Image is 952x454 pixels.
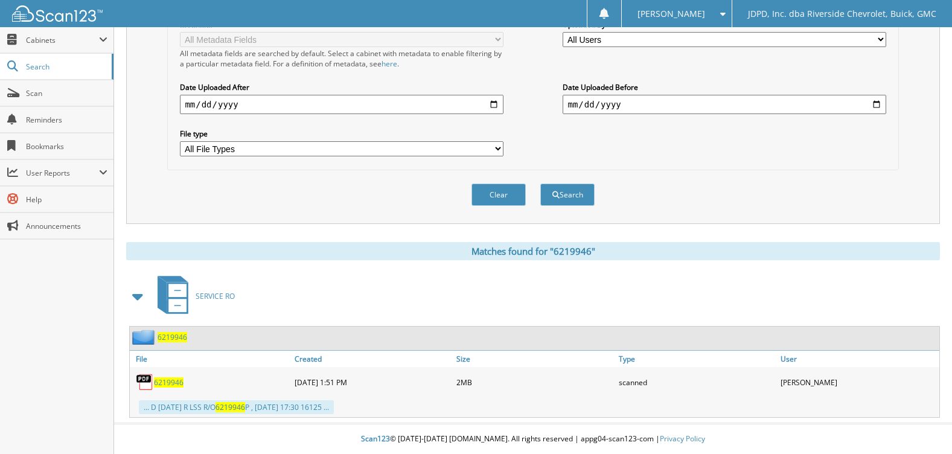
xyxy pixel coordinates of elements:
div: 2MB [453,370,615,394]
a: Type [616,351,778,367]
span: Scan123 [361,433,390,444]
button: Clear [471,184,526,206]
iframe: Chat Widget [892,396,952,454]
div: [PERSON_NAME] [778,370,939,394]
span: JDPD, Inc. dba Riverside Chevrolet, Buick, GMC [748,10,936,18]
label: File type [180,129,503,139]
span: 6219946 [216,402,245,412]
div: scanned [616,370,778,394]
span: Reminders [26,115,107,125]
div: ... D [DATE] R LSS R/O P , [DATE] 17:30 16125 ... [139,400,334,414]
a: Privacy Policy [660,433,705,444]
a: here [382,59,397,69]
span: Announcements [26,221,107,231]
span: Cabinets [26,35,99,45]
a: Created [292,351,453,367]
a: SERVICE RO [150,272,235,320]
div: All metadata fields are searched by default. Select a cabinet with metadata to enable filtering b... [180,48,503,69]
img: PDF.png [136,373,154,391]
input: start [180,95,503,114]
span: User Reports [26,168,99,178]
span: SERVICE RO [196,291,235,301]
div: Matches found for "6219946" [126,242,940,260]
label: Date Uploaded Before [563,82,886,92]
span: Bookmarks [26,141,107,152]
input: end [563,95,886,114]
a: User [778,351,939,367]
span: Search [26,62,106,72]
a: Size [453,351,615,367]
label: Date Uploaded After [180,82,503,92]
div: © [DATE]-[DATE] [DOMAIN_NAME]. All rights reserved | appg04-scan123-com | [114,424,952,454]
a: 6219946 [154,377,184,388]
button: Search [540,184,595,206]
span: Help [26,194,107,205]
span: [PERSON_NAME] [637,10,705,18]
img: folder2.png [132,330,158,345]
img: scan123-logo-white.svg [12,5,103,22]
a: File [130,351,292,367]
div: [DATE] 1:51 PM [292,370,453,394]
span: Scan [26,88,107,98]
a: 6219946 [158,332,187,342]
